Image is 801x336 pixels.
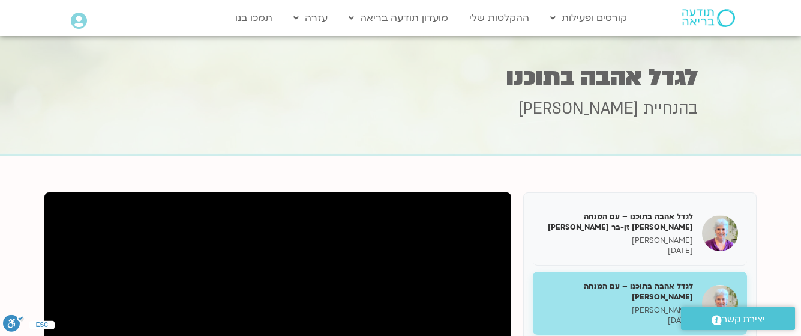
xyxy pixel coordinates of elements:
[542,236,693,246] p: [PERSON_NAME]
[682,9,735,27] img: תודעה בריאה
[542,281,693,302] h5: לגדל אהבה בתוכנו – עם המנחה [PERSON_NAME]
[343,7,454,29] a: מועדון תודעה בריאה
[722,311,765,328] span: יצירת קשר
[287,7,334,29] a: עזרה
[681,307,795,330] a: יצירת קשר
[463,7,535,29] a: ההקלטות שלי
[104,66,698,89] h1: לגדל אהבה בתוכנו
[542,246,693,256] p: [DATE]
[643,98,698,120] span: בהנחיית
[229,7,278,29] a: תמכו בנו
[542,316,693,326] p: [DATE]
[542,211,693,233] h5: לגדל אהבה בתוכנו – עם המנחה [PERSON_NAME] זן-בר [PERSON_NAME]
[702,215,738,251] img: לגדל אהבה בתוכנו – עם המנחה האורחת צילה זן-בר צור
[544,7,633,29] a: קורסים ופעילות
[702,285,738,321] img: לגדל אהבה בתוכנו – עם המנחה האורח ענבר בר קמה
[542,305,693,316] p: [PERSON_NAME]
